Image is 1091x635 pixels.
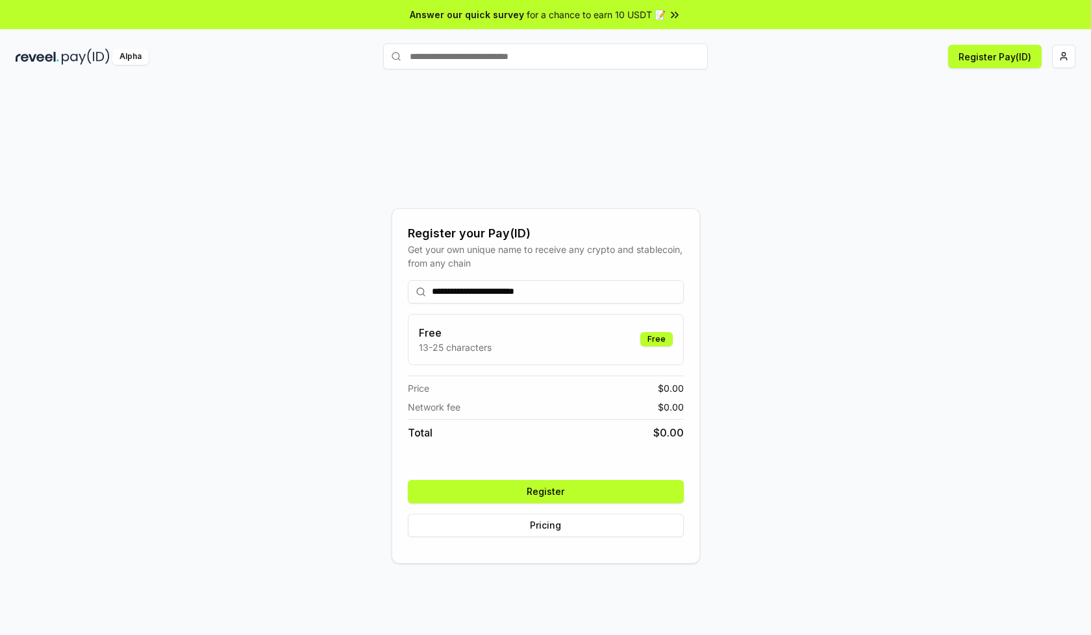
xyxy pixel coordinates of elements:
span: for a chance to earn 10 USDT 📝 [527,8,666,21]
button: Register [408,480,684,503]
span: Price [408,381,429,395]
div: Register your Pay(ID) [408,224,684,243]
span: $ 0.00 [653,425,684,440]
span: Total [408,425,433,440]
span: $ 0.00 [658,381,684,395]
button: Register Pay(ID) [948,45,1042,68]
img: pay_id [62,49,110,65]
span: Network fee [408,400,460,414]
div: Free [640,332,673,346]
h3: Free [419,325,492,341]
div: Alpha [112,49,149,65]
img: reveel_dark [16,49,59,65]
div: Get your own unique name to receive any crypto and stablecoin, from any chain [408,243,684,270]
span: Answer our quick survey [410,8,524,21]
span: $ 0.00 [658,400,684,414]
p: 13-25 characters [419,341,492,354]
button: Pricing [408,514,684,537]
